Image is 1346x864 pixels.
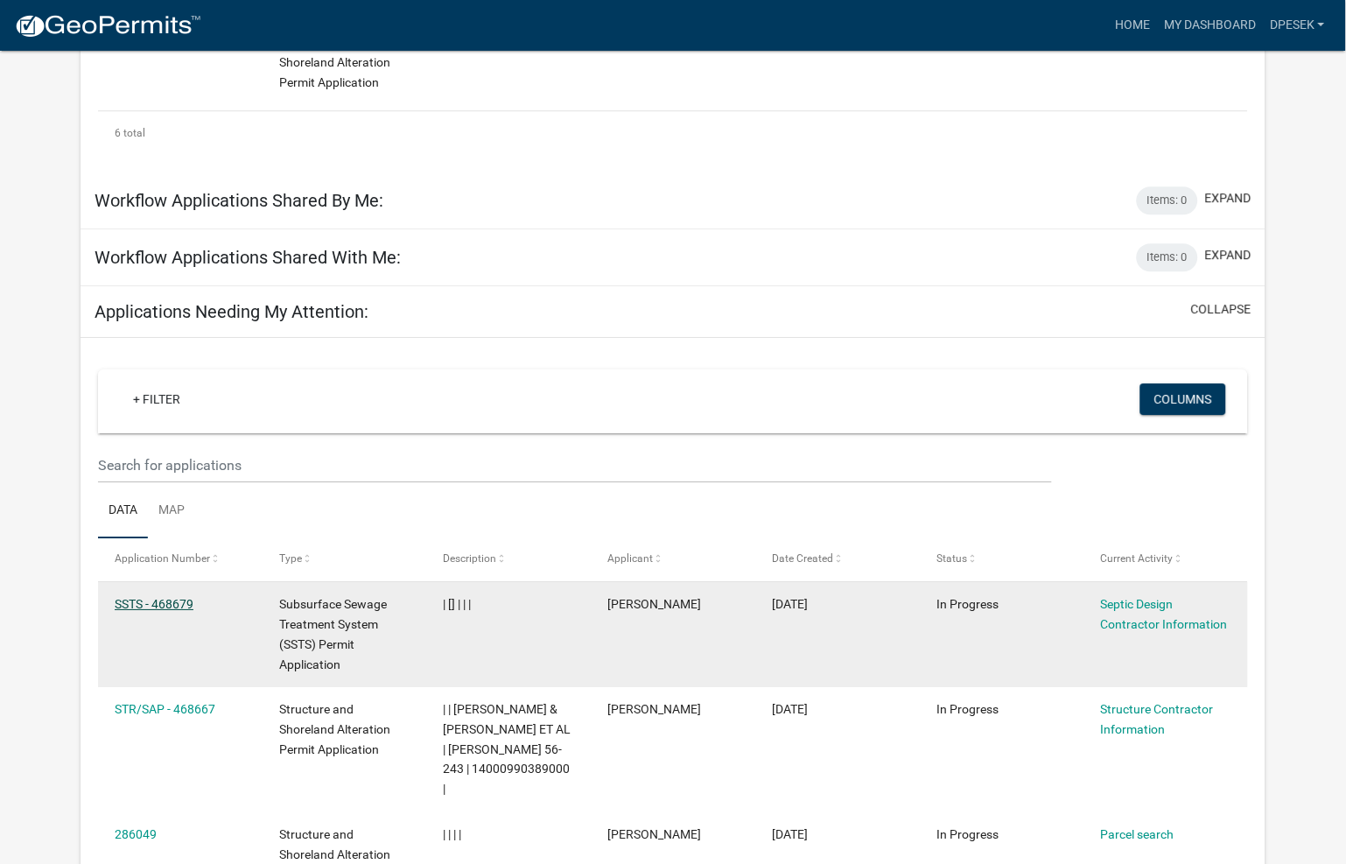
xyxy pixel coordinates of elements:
span: Application Number [115,552,210,565]
span: | [] | | | [444,597,472,611]
span: 08/25/2025 [772,702,808,716]
a: STR/SAP - 468667 [115,702,215,716]
span: Description [444,552,497,565]
span: In Progress [936,827,999,841]
span: 08/25/2025 [772,597,808,611]
datatable-header-cell: Type [263,538,427,580]
span: In Progress [936,702,999,716]
span: | | DONALD & LORNA PESEK ET AL | Marion 56-243 | 14000990389000 | [444,702,571,796]
span: In Progress [936,597,999,611]
button: Columns [1140,383,1226,415]
a: Map [148,483,195,539]
span: Don Pesek [608,827,702,841]
a: Parcel search [1101,827,1174,841]
datatable-header-cell: Application Number [98,538,263,580]
span: Date Created [772,552,833,565]
span: Type [279,552,302,565]
span: | | | | [444,827,462,841]
span: Don Pesek [608,702,702,716]
span: Structure and Shoreland Alteration Permit Application [279,35,390,89]
span: Status [936,552,967,565]
datatable-header-cell: Description [427,538,592,580]
h5: Applications Needing My Attention: [95,301,368,322]
input: Search for applications [98,447,1052,483]
a: Septic Design Contractor Information [1101,597,1228,631]
h5: Workflow Applications Shared By Me: [95,190,383,211]
span: 07/16/2024 [772,827,808,841]
a: Home [1108,9,1157,42]
div: 6 total [98,111,1248,155]
span: Current Activity [1101,552,1174,565]
button: expand [1205,189,1251,207]
div: Items: 0 [1137,243,1198,271]
datatable-header-cell: Current Activity [1084,538,1249,580]
a: SSTS - 468679 [115,597,193,611]
a: dpesek [1263,9,1332,42]
datatable-header-cell: Status [920,538,1084,580]
a: Structure Contractor Information [1101,702,1214,736]
span: Applicant [608,552,654,565]
datatable-header-cell: Applicant [591,538,755,580]
button: collapse [1191,300,1251,319]
div: Items: 0 [1137,186,1198,214]
span: Structure and Shoreland Alteration Permit Application [279,702,390,756]
span: Don Pesek [608,597,702,611]
a: 286049 [115,827,157,841]
button: expand [1205,246,1251,264]
span: Subsurface Sewage Treatment System (SSTS) Permit Application [279,597,387,671]
a: Data [98,483,148,539]
a: + Filter [119,383,194,415]
datatable-header-cell: Date Created [755,538,920,580]
h5: Workflow Applications Shared With Me: [95,247,401,268]
a: My Dashboard [1157,9,1263,42]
